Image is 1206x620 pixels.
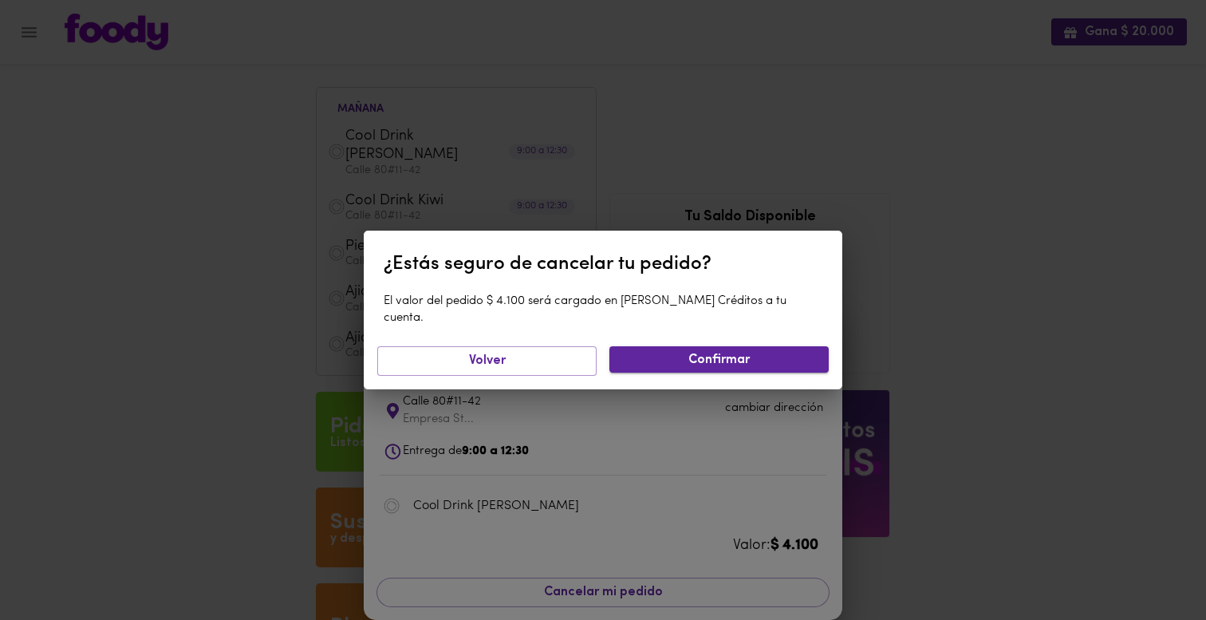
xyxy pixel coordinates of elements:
iframe: Messagebird Livechat Widget [1113,527,1190,604]
button: Volver [377,346,597,376]
div: El valor del pedido $ 4.100 será cargado en [PERSON_NAME] Créditos a tu cuenta. [384,293,822,327]
span: Volver [388,353,586,369]
span: Confirmar [622,353,816,368]
div: ¿Estás seguro de cancelar tu pedido? [384,251,822,278]
button: Confirmar [609,346,829,373]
